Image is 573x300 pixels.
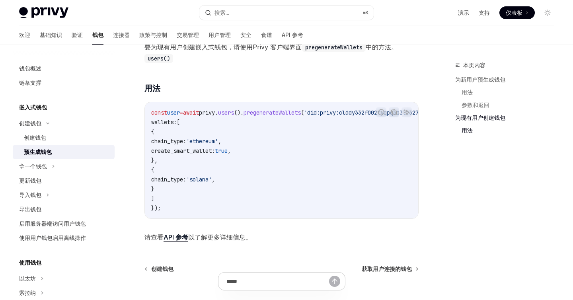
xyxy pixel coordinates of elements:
a: 演示 [458,9,469,17]
a: 钱包 [92,25,103,45]
button: 搜索...⌘K [199,6,373,20]
font: 安全 [240,31,251,38]
span: ( [301,109,304,116]
font: 导入钱包 [19,191,41,198]
span: 'solana' [186,176,212,183]
span: , [228,147,231,154]
code: pregenerateWallets [302,43,366,52]
font: 索拉纳 [19,289,36,296]
a: 链条支撑 [13,76,115,90]
font: 导出钱包 [19,206,41,212]
a: 安全 [240,25,251,45]
font: 交易管理 [177,31,199,38]
font: 嵌入式钱包 [19,104,47,111]
font: 用户管理 [209,31,231,38]
a: 连接器 [113,25,130,45]
font: 中的方法。 [366,43,398,51]
font: 启用服务器端访问用户钱包 [19,220,86,227]
font: 食谱 [261,31,272,38]
a: 食谱 [261,25,272,45]
span: . [215,109,218,116]
font: 用法 [462,89,473,95]
a: 钱包概述 [13,61,115,76]
font: 以太坊 [19,275,36,282]
a: 基础知识 [40,25,62,45]
a: 参数和返回 [462,99,560,111]
a: 为新用户预生成钱包 [455,73,560,86]
a: 验证 [72,25,83,45]
span: = [180,109,183,116]
font: 获取用户连接的钱包 [362,265,412,272]
a: 使用用户钱包启用离线操作 [13,231,115,245]
font: 参数和返回 [462,101,489,108]
span: , [218,138,221,145]
span: true [215,147,228,154]
button: 复制代码块中的内容 [389,107,399,117]
a: 导出钱包 [13,202,115,216]
font: 政策与控制 [139,31,167,38]
font: 本页内容 [463,62,485,68]
span: { [151,128,154,135]
font: 搜索... [214,9,229,16]
font: 创建钱包 [19,120,41,127]
font: 用法 [144,84,160,93]
span: }); [151,205,161,212]
font: 使用用户钱包启用离线操作 [19,234,86,241]
a: 欢迎 [19,25,30,45]
span: chain_type: [151,138,186,145]
span: 'did:privy:clddy332f002tyqpq3b3lv327' [304,109,422,116]
span: } [151,185,154,193]
a: 仪表板 [499,6,535,19]
font: 用法 [462,127,473,134]
span: [ [177,119,180,126]
font: 演示 [458,9,469,16]
a: 交易管理 [177,25,199,45]
font: 拿一个钱包 [19,163,47,169]
font: 连接器 [113,31,130,38]
button: 报告错误代码 [376,107,386,117]
a: 创建钱包 [145,265,173,273]
span: ] [151,195,154,202]
a: 支持 [479,9,490,17]
span: , [212,176,215,183]
button: 发送消息 [329,276,340,287]
a: 用户管理 [209,25,231,45]
font: 使用钱包 [19,259,41,266]
font: 钱包概述 [19,65,41,72]
font: 链条支撑 [19,79,41,86]
a: 更新钱包 [13,173,115,188]
span: privy [199,109,215,116]
a: 创建钱包 [13,131,115,145]
font: 创建钱包 [24,134,46,141]
a: API 参考 [282,25,303,45]
font: 钱包 [92,31,103,38]
font: API 参考 [282,31,303,38]
span: users [218,109,234,116]
span: { [151,166,154,173]
a: 用法 [462,124,560,137]
a: API 参考 [164,233,188,242]
span: (). [234,109,244,116]
font: ⌘ [363,10,365,16]
span: create_smart_wallet: [151,147,215,154]
span: 'ethereum' [186,138,218,145]
button: 询问人工智能 [401,107,412,117]
font: 请查看 [144,233,164,241]
span: const [151,109,167,116]
span: chain_type: [151,176,186,183]
button: 切换暗模式 [541,6,554,19]
a: 启用服务器端访问用户钱包 [13,216,115,231]
code: users() [144,54,173,63]
font: 以了解更多详细信息。 [188,233,252,241]
font: 支持 [479,9,490,16]
font: 预生成钱包 [24,148,52,155]
font: Privy 客户端界面 [253,43,302,51]
font: 为现有用户创建钱包 [455,114,505,121]
a: 获取用户连接的钱包 [362,265,418,273]
a: 为现有用户创建钱包 [455,111,560,124]
a: 政策与控制 [139,25,167,45]
font: 欢迎 [19,31,30,38]
span: pregenerateWallets [244,109,301,116]
font: 基础知识 [40,31,62,38]
img: 灯光标志 [19,7,68,18]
